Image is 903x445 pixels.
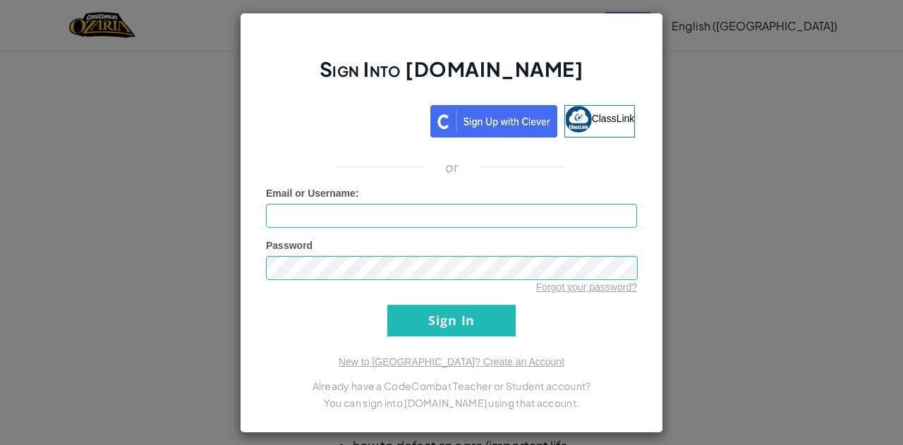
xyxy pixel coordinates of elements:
[430,105,557,138] img: clever_sso_button@2x.png
[565,106,592,133] img: classlink-logo-small.png
[445,159,459,176] p: or
[266,377,637,394] p: Already have a CodeCombat Teacher or Student account?
[266,186,359,200] label: :
[266,394,637,411] p: You can sign into [DOMAIN_NAME] using that account.
[261,104,430,135] iframe: Sign in with Google Button
[266,240,313,251] span: Password
[592,112,635,123] span: ClassLink
[339,356,564,367] a: New to [GEOGRAPHIC_DATA]? Create an Account
[387,305,516,336] input: Sign In
[536,281,637,293] a: Forgot your password?
[266,188,356,199] span: Email or Username
[266,56,637,97] h2: Sign Into [DOMAIN_NAME]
